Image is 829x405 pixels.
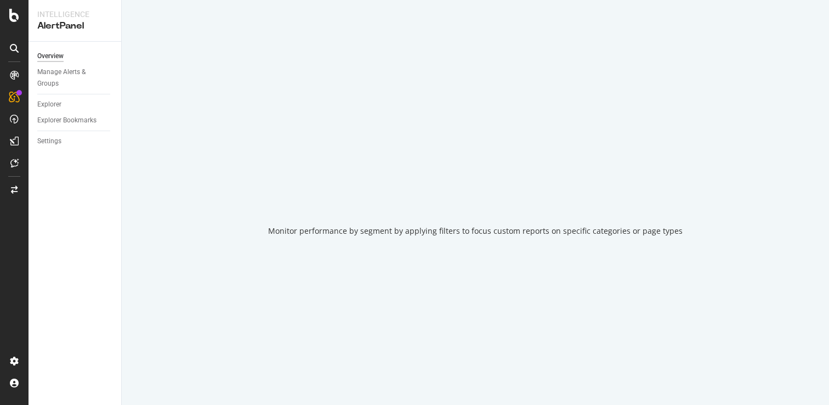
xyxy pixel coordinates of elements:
[37,50,64,62] div: Overview
[268,226,683,237] div: Monitor performance by segment by applying filters to focus custom reports on specific categories...
[37,66,113,89] a: Manage Alerts & Groups
[37,115,113,126] a: Explorer Bookmarks
[37,9,112,20] div: Intelligence
[37,20,112,32] div: AlertPanel
[37,136,61,147] div: Settings
[37,50,113,62] a: Overview
[37,99,113,110] a: Explorer
[37,66,103,89] div: Manage Alerts & Groups
[37,115,96,126] div: Explorer Bookmarks
[37,136,113,147] a: Settings
[37,99,61,110] div: Explorer
[436,168,515,208] div: animation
